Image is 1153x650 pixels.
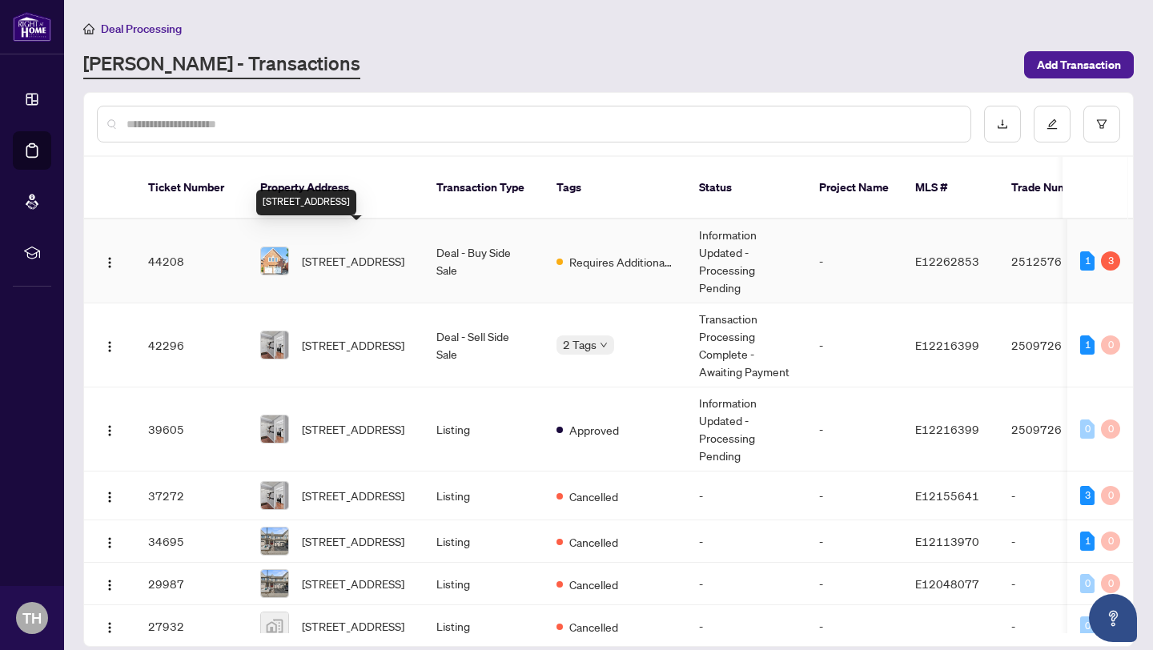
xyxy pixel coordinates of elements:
td: 27932 [135,605,247,648]
td: 42296 [135,303,247,387]
span: down [600,341,608,349]
span: E12048077 [915,576,979,591]
th: MLS # [902,157,998,219]
td: - [806,605,902,648]
span: Cancelled [569,576,618,593]
span: Cancelled [569,618,618,636]
td: Listing [424,563,544,605]
img: thumbnail-img [261,247,288,275]
span: Cancelled [569,487,618,505]
span: [STREET_ADDRESS] [302,487,404,504]
span: [STREET_ADDRESS] [302,617,404,635]
span: Cancelled [569,533,618,551]
img: Logo [103,491,116,504]
td: Information Updated - Processing Pending [686,387,806,471]
span: [STREET_ADDRESS] [302,336,404,354]
img: thumbnail-img [261,528,288,555]
div: 0 [1101,532,1120,551]
span: Requires Additional Docs [569,253,673,271]
span: Deal Processing [101,22,182,36]
div: 0 [1080,616,1095,636]
button: Logo [97,613,123,639]
td: 39605 [135,387,247,471]
td: - [806,563,902,605]
div: 3 [1080,486,1095,505]
span: [STREET_ADDRESS] [302,575,404,592]
button: Add Transaction [1024,51,1134,78]
div: 1 [1080,335,1095,355]
td: Listing [424,520,544,563]
div: 0 [1101,419,1120,439]
div: [STREET_ADDRESS] [256,190,356,215]
img: Logo [103,424,116,437]
div: 0 [1101,335,1120,355]
span: TH [22,607,42,629]
div: 0 [1101,486,1120,505]
span: filter [1096,118,1107,130]
td: - [806,303,902,387]
span: 2 Tags [563,335,597,354]
td: 37272 [135,471,247,520]
div: 0 [1080,574,1095,593]
div: 1 [1080,532,1095,551]
button: Logo [97,528,123,554]
button: Logo [97,483,123,508]
span: [STREET_ADDRESS] [302,252,404,270]
td: 2512576 [998,219,1111,303]
td: Listing [424,605,544,648]
td: 44208 [135,219,247,303]
span: E12113970 [915,534,979,548]
button: Logo [97,248,123,274]
button: Logo [97,571,123,596]
span: Add Transaction [1037,52,1121,78]
div: 0 [1080,419,1095,439]
th: Ticket Number [135,157,247,219]
a: [PERSON_NAME] - Transactions [83,50,360,79]
button: edit [1034,106,1071,142]
img: Logo [103,579,116,592]
td: - [686,605,806,648]
td: - [686,471,806,520]
img: thumbnail-img [261,482,288,509]
td: - [806,387,902,471]
span: edit [1047,118,1058,130]
button: Logo [97,416,123,442]
span: E12216399 [915,422,979,436]
button: Logo [97,332,123,358]
img: thumbnail-img [261,570,288,597]
td: 2509726 [998,303,1111,387]
th: Trade Number [998,157,1111,219]
td: Information Updated - Processing Pending [686,219,806,303]
td: - [686,563,806,605]
div: 0 [1101,574,1120,593]
td: - [806,219,902,303]
td: - [686,520,806,563]
td: - [998,563,1111,605]
img: Logo [103,621,116,634]
td: Deal - Buy Side Sale [424,219,544,303]
th: Project Name [806,157,902,219]
td: Listing [424,387,544,471]
img: logo [13,12,51,42]
th: Tags [544,157,686,219]
span: home [83,23,94,34]
img: Logo [103,536,116,549]
th: Property Address [247,157,424,219]
img: thumbnail-img [261,415,288,443]
span: E12155641 [915,488,979,503]
span: [STREET_ADDRESS] [302,420,404,438]
span: E12262853 [915,254,979,268]
td: 2509726 [998,387,1111,471]
td: - [806,471,902,520]
div: 1 [1080,251,1095,271]
td: Transaction Processing Complete - Awaiting Payment [686,303,806,387]
td: - [806,520,902,563]
td: 29987 [135,563,247,605]
span: E12216399 [915,338,979,352]
span: [STREET_ADDRESS] [302,532,404,550]
span: download [997,118,1008,130]
td: Listing [424,471,544,520]
span: Approved [569,421,619,439]
button: filter [1083,106,1120,142]
div: 3 [1101,251,1120,271]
